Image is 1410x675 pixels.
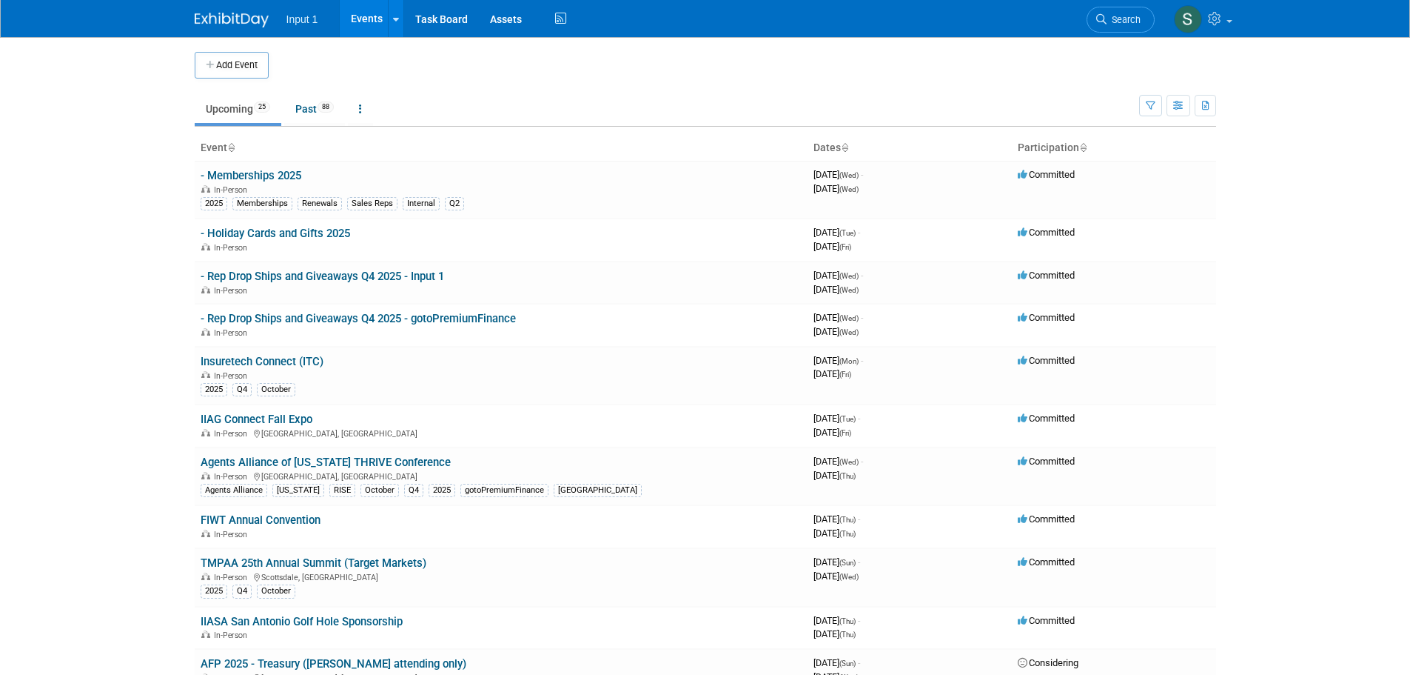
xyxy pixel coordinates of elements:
[839,328,859,336] span: (Wed)
[201,197,227,210] div: 2025
[861,312,863,323] span: -
[201,429,210,436] img: In-Person Event
[813,270,863,281] span: [DATE]
[214,286,252,296] span: In-Person
[813,413,860,424] span: [DATE]
[839,357,859,365] span: (Mon)
[201,470,802,482] div: [GEOGRAPHIC_DATA], [GEOGRAPHIC_DATA]
[1018,227,1075,238] span: Committed
[195,52,269,79] button: Add Event
[813,368,851,379] span: [DATE]
[813,513,860,525] span: [DATE]
[861,270,863,281] span: -
[1018,556,1075,568] span: Committed
[404,484,423,497] div: Q4
[201,472,210,479] img: In-Person Event
[201,484,267,497] div: Agents Alliance
[232,585,252,598] div: Q4
[214,243,252,253] span: In-Person
[201,530,210,537] img: In-Person Event
[298,197,342,210] div: Renewals
[214,631,252,640] span: In-Person
[201,413,312,426] a: IIAG Connect Fall Expo
[813,556,860,568] span: [DATE]
[360,484,399,497] div: October
[347,197,397,210] div: Sales Reps
[1018,270,1075,281] span: Committed
[813,312,863,323] span: [DATE]
[284,95,345,123] a: Past88
[839,171,859,179] span: (Wed)
[201,556,426,570] a: TMPAA 25th Annual Summit (Target Markets)
[286,13,318,25] span: Input 1
[1018,169,1075,180] span: Committed
[808,136,1012,161] th: Dates
[201,456,451,469] a: Agents Alliance of [US_STATE] THRIVE Conference
[839,659,856,668] span: (Sun)
[214,429,252,439] span: In-Person
[201,573,210,580] img: In-Person Event
[1087,7,1155,33] a: Search
[839,185,859,193] span: (Wed)
[257,585,295,598] div: October
[839,573,859,581] span: (Wed)
[201,631,210,638] img: In-Person Event
[257,383,295,396] div: October
[214,472,252,482] span: In-Person
[1018,413,1075,424] span: Committed
[201,185,210,193] img: In-Person Event
[839,458,859,466] span: (Wed)
[201,328,210,336] img: In-Person Event
[201,615,403,628] a: IIASA San Antonio Golf Hole Sponsorship
[839,516,856,524] span: (Thu)
[201,657,466,671] a: AFP 2025 - Treasury ([PERSON_NAME] attending only)
[813,227,860,238] span: [DATE]
[1012,136,1216,161] th: Participation
[254,102,270,113] span: 25
[858,513,860,525] span: -
[858,615,860,626] span: -
[214,185,252,195] span: In-Person
[813,326,859,337] span: [DATE]
[839,429,851,437] span: (Fri)
[1018,615,1075,626] span: Committed
[813,427,851,438] span: [DATE]
[813,470,856,481] span: [DATE]
[1018,456,1075,467] span: Committed
[839,370,851,379] span: (Fri)
[861,169,863,180] span: -
[403,197,440,210] div: Internal
[201,371,210,379] img: In-Person Event
[227,142,235,153] a: Sort by Event Name
[839,530,856,538] span: (Thu)
[201,286,210,293] img: In-Person Event
[195,136,808,161] th: Event
[813,528,856,539] span: [DATE]
[839,314,859,322] span: (Wed)
[195,13,269,27] img: ExhibitDay
[201,427,802,439] div: [GEOGRAPHIC_DATA], [GEOGRAPHIC_DATA]
[214,530,252,539] span: In-Person
[201,270,444,283] a: - Rep Drop Ships and Giveaways Q4 2025 - Input 1
[232,197,292,210] div: Memberships
[554,484,642,497] div: [GEOGRAPHIC_DATA]
[460,484,548,497] div: gotoPremiumFinance
[201,243,210,250] img: In-Person Event
[195,95,281,123] a: Upcoming25
[1018,312,1075,323] span: Committed
[445,197,464,210] div: Q2
[839,272,859,280] span: (Wed)
[813,284,859,295] span: [DATE]
[329,484,355,497] div: RISE
[201,312,516,325] a: - Rep Drop Ships and Giveaways Q4 2025 - gotoPremiumFinance
[813,615,860,626] span: [DATE]
[318,102,334,113] span: 88
[858,413,860,424] span: -
[839,229,856,237] span: (Tue)
[813,628,856,639] span: [DATE]
[201,513,320,527] a: FIWT Annual Convention
[1018,355,1075,366] span: Committed
[861,456,863,467] span: -
[841,142,848,153] a: Sort by Start Date
[858,556,860,568] span: -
